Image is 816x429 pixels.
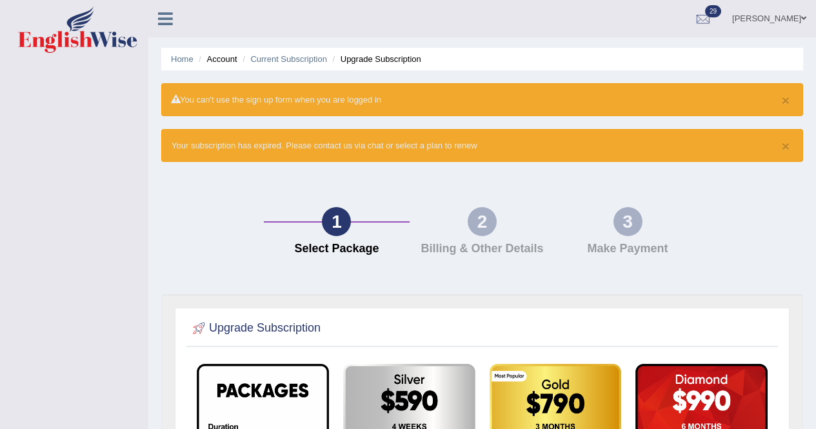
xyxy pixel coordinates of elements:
div: You can't use the sign up form when you are logged in [161,83,803,116]
div: Your subscription has expired. Please contact us via chat or select a plan to renew [161,129,803,162]
a: Home [171,54,194,64]
button: × [782,139,790,153]
h4: Make Payment [561,243,694,255]
h2: Upgrade Subscription [190,319,321,338]
div: 1 [322,207,351,236]
button: × [782,94,790,107]
h4: Billing & Other Details [416,243,549,255]
li: Upgrade Subscription [330,53,421,65]
div: 3 [613,207,642,236]
a: Current Subscription [250,54,327,64]
li: Account [195,53,237,65]
span: 29 [705,5,721,17]
div: 2 [468,207,497,236]
h4: Select Package [270,243,403,255]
